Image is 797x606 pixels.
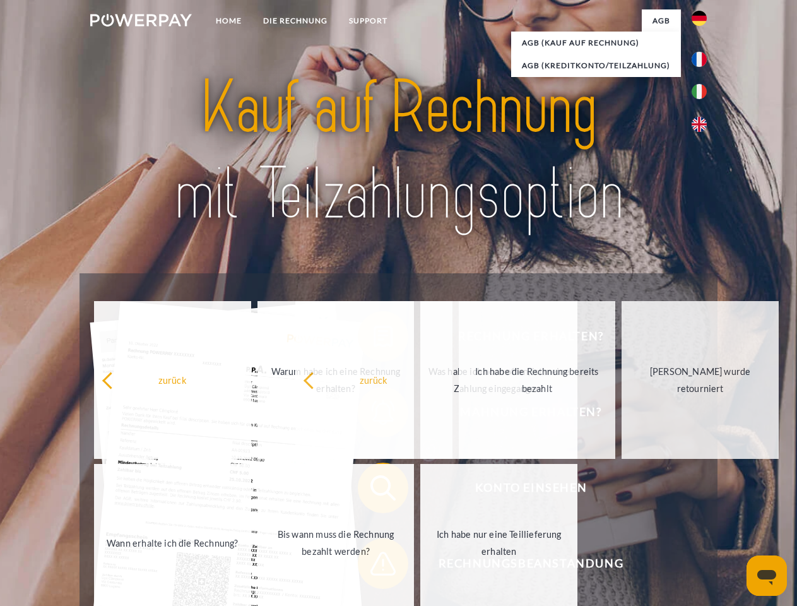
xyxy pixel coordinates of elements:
a: DIE RECHNUNG [252,9,338,32]
div: Ich habe die Rechnung bereits bezahlt [466,363,608,397]
img: fr [692,52,707,67]
iframe: Schaltfläche zum Öffnen des Messaging-Fensters [747,555,787,596]
img: title-powerpay_de.svg [121,61,676,242]
a: SUPPORT [338,9,398,32]
img: logo-powerpay-white.svg [90,14,192,27]
a: Home [205,9,252,32]
a: AGB (Kreditkonto/Teilzahlung) [511,54,681,77]
img: de [692,11,707,26]
div: Bis wann muss die Rechnung bezahlt werden? [265,526,407,560]
a: agb [642,9,681,32]
div: Ich habe nur eine Teillieferung erhalten [428,526,570,560]
img: en [692,117,707,132]
a: AGB (Kauf auf Rechnung) [511,32,681,54]
div: zurück [303,371,445,388]
div: zurück [102,371,244,388]
div: [PERSON_NAME] wurde retourniert [629,363,771,397]
img: it [692,84,707,99]
div: Wann erhalte ich die Rechnung? [102,534,244,551]
div: Warum habe ich eine Rechnung erhalten? [265,363,407,397]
